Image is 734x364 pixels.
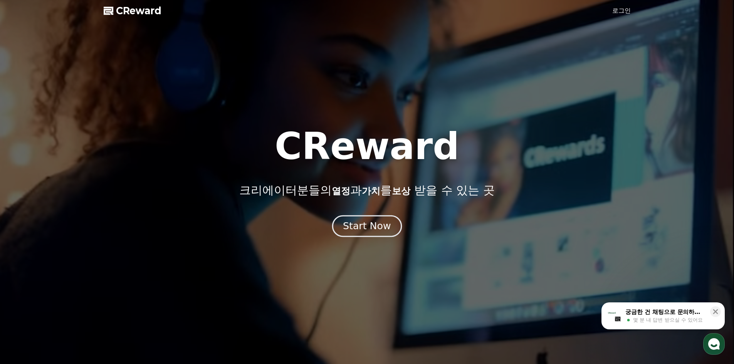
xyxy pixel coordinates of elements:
span: 홈 [24,256,29,262]
span: 가치 [362,186,380,196]
span: CReward [116,5,161,17]
a: 대화 [51,244,99,263]
a: 로그인 [612,6,631,15]
a: Start Now [334,223,400,231]
a: CReward [104,5,161,17]
button: Start Now [332,215,402,237]
span: 대화 [71,256,80,262]
span: 열정 [332,186,350,196]
span: 설정 [119,256,128,262]
span: 보상 [392,186,410,196]
div: Start Now [343,220,391,233]
p: 크리에이터분들의 과 를 받을 수 있는 곳 [239,183,494,197]
a: 설정 [99,244,148,263]
a: 홈 [2,244,51,263]
h1: CReward [275,128,459,165]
